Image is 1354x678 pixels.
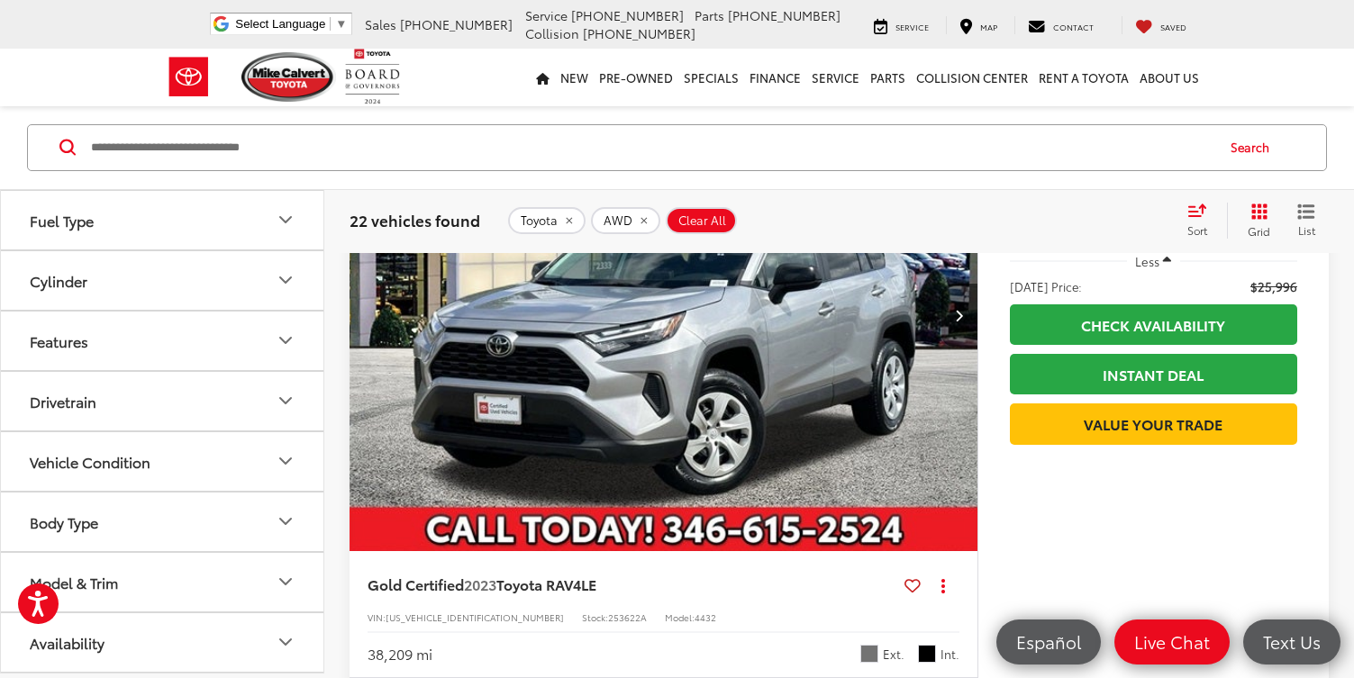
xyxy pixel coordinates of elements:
div: Availability [275,632,296,654]
span: 253622A [608,610,647,624]
span: Contact [1053,21,1094,32]
span: Grid [1248,223,1270,239]
span: Map [980,21,997,32]
a: Collision Center [911,49,1033,106]
div: Features [275,330,296,352]
span: Toyota RAV4 [496,574,581,594]
button: Next image [941,284,977,347]
img: 2023 Toyota RAV4 LE [349,80,979,553]
span: $25,996 [1250,277,1297,295]
span: dropdown dots [941,578,945,592]
div: Vehicle Condition [275,451,296,473]
span: Model: [665,610,695,624]
button: CylinderCylinder [1,251,325,310]
span: Text Us [1254,630,1330,653]
div: Body Type [30,513,98,530]
a: Home [531,49,555,106]
span: Int. [941,646,959,663]
button: Body TypeBody Type [1,493,325,551]
span: Silver Sky Metallic [860,645,878,663]
input: Search by Make, Model, or Keyword [89,126,1213,169]
span: VIN: [368,610,386,624]
a: Text Us [1243,619,1340,664]
a: Rent a Toyota [1033,49,1134,106]
span: Gold Certified [368,574,464,594]
a: My Saved Vehicles [1122,16,1200,34]
button: remove AWD [591,207,660,234]
div: Cylinder [275,270,296,292]
span: 2023 [464,574,496,594]
button: Fuel TypeFuel Type [1,191,325,249]
a: Service [860,16,942,34]
a: New [555,49,594,106]
span: AWD [604,213,632,228]
a: About Us [1134,49,1204,106]
button: Clear All [666,207,737,234]
a: Select Language​ [235,17,347,31]
span: 4432 [695,610,716,624]
div: Drivetrain [30,393,96,410]
span: [PHONE_NUMBER] [571,6,684,24]
a: Parts [865,49,911,106]
a: Contact [1014,16,1107,34]
img: Mike Calvert Toyota [241,52,337,102]
button: Grid View [1227,203,1284,239]
div: Body Type [275,511,296,533]
div: Availability [30,634,105,651]
div: Drivetrain [275,391,296,412]
span: 22 vehicles found [350,209,480,231]
span: [PHONE_NUMBER] [728,6,841,24]
span: Español [1007,630,1090,653]
a: Live Chat [1114,619,1230,664]
button: remove Toyota [508,207,586,234]
a: 2023 Toyota RAV4 LE2023 Toyota RAV4 LE2023 Toyota RAV4 LE2023 Toyota RAV4 LE [349,80,979,551]
button: Model & TrimModel & Trim [1,553,325,611]
button: DrivetrainDrivetrain [1,372,325,430]
span: [US_VEHICLE_IDENTIFICATION_NUMBER] [386,610,564,624]
a: Map [946,16,1011,34]
button: Vehicle ConditionVehicle Condition [1,432,325,491]
span: Less [1135,253,1159,269]
span: Ext. [883,646,904,663]
a: Español [996,619,1101,664]
a: Gold Certified2023Toyota RAV4LE [368,574,897,594]
button: Actions [928,569,959,601]
span: Select Language [235,17,325,31]
div: Vehicle Condition [30,453,150,470]
span: Clear All [678,213,726,228]
button: List View [1284,203,1329,239]
span: List [1297,222,1315,238]
span: [PHONE_NUMBER] [400,15,513,33]
a: Check Availability [1010,304,1297,345]
span: Live Chat [1125,630,1219,653]
span: Parts [695,6,724,24]
span: Sort [1187,222,1207,238]
span: Stock: [582,610,608,624]
span: Service [525,6,568,24]
span: Black [918,645,936,663]
div: Fuel Type [275,210,296,231]
button: Select sort value [1178,203,1227,239]
a: Instant Deal [1010,354,1297,394]
a: Specials [678,49,744,106]
span: Collision [525,24,579,42]
a: Value Your Trade [1010,403,1297,444]
div: 38,209 mi [368,644,432,664]
div: 2023 Toyota RAV4 LE 0 [349,80,979,551]
span: Sales [365,15,396,33]
button: FeaturesFeatures [1,312,325,370]
span: ​ [330,17,331,31]
a: Finance [744,49,806,106]
div: Model & Trim [30,574,118,591]
span: LE [581,574,596,594]
span: [PHONE_NUMBER] [583,24,695,42]
span: Toyota [521,213,558,228]
button: AvailabilityAvailability [1,613,325,672]
div: Cylinder [30,272,87,289]
span: Service [895,21,929,32]
img: Toyota [155,48,223,106]
span: Saved [1160,21,1186,32]
div: Model & Trim [275,572,296,593]
div: Fuel Type [30,212,94,229]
